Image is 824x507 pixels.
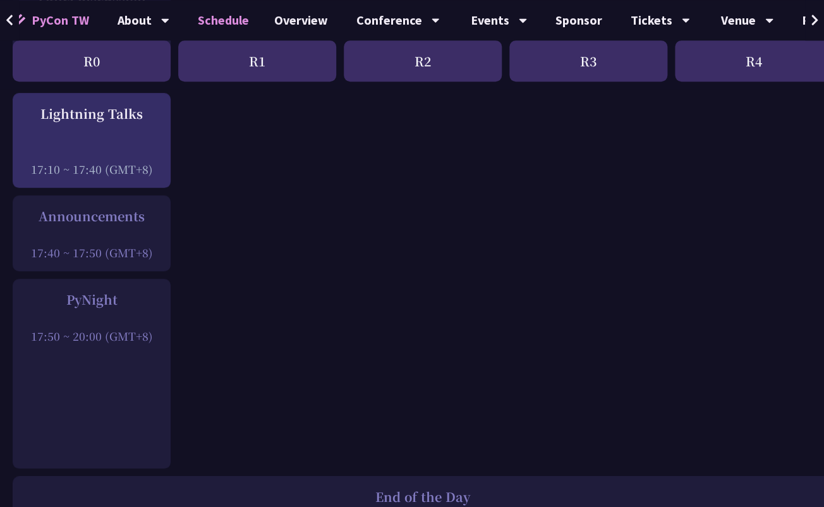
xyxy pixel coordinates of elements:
[19,207,164,226] div: Announcements
[344,40,502,82] div: R2
[19,328,164,344] div: 17:50 ~ 20:00 (GMT+8)
[19,104,164,123] div: Lightning Talks
[19,290,164,309] div: PyNight
[178,40,336,82] div: R1
[13,40,171,82] div: R0
[32,11,89,30] span: PyCon TW
[19,161,164,177] div: 17:10 ~ 17:40 (GMT+8)
[19,245,164,260] div: 17:40 ~ 17:50 (GMT+8)
[509,40,667,82] div: R3
[19,104,164,177] a: Lightning Talks 17:10 ~ 17:40 (GMT+8)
